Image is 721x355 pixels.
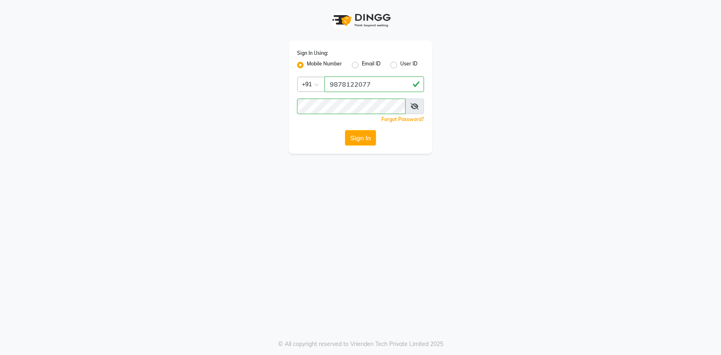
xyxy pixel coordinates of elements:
label: Email ID [362,60,381,70]
label: Mobile Number [307,60,342,70]
a: Forgot Password? [381,116,424,122]
input: Username [324,76,424,92]
label: Sign In Using: [297,49,328,57]
button: Sign In [345,130,376,146]
input: Username [297,99,406,114]
label: User ID [400,60,417,70]
img: logo1.svg [328,8,393,32]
